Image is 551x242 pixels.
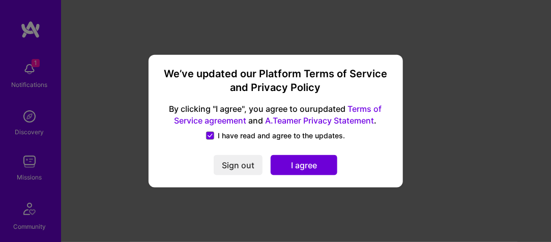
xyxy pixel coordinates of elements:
span: By clicking "I agree", you agree to our updated and . [161,103,391,127]
a: A.Teamer Privacy Statement [266,115,374,125]
a: Terms of Service agreement [175,104,382,126]
button: I agree [271,155,337,175]
button: Sign out [214,155,263,175]
span: I have read and agree to the updates. [218,130,345,140]
h3: We’ve updated our Platform Terms of Service and Privacy Policy [161,67,391,95]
